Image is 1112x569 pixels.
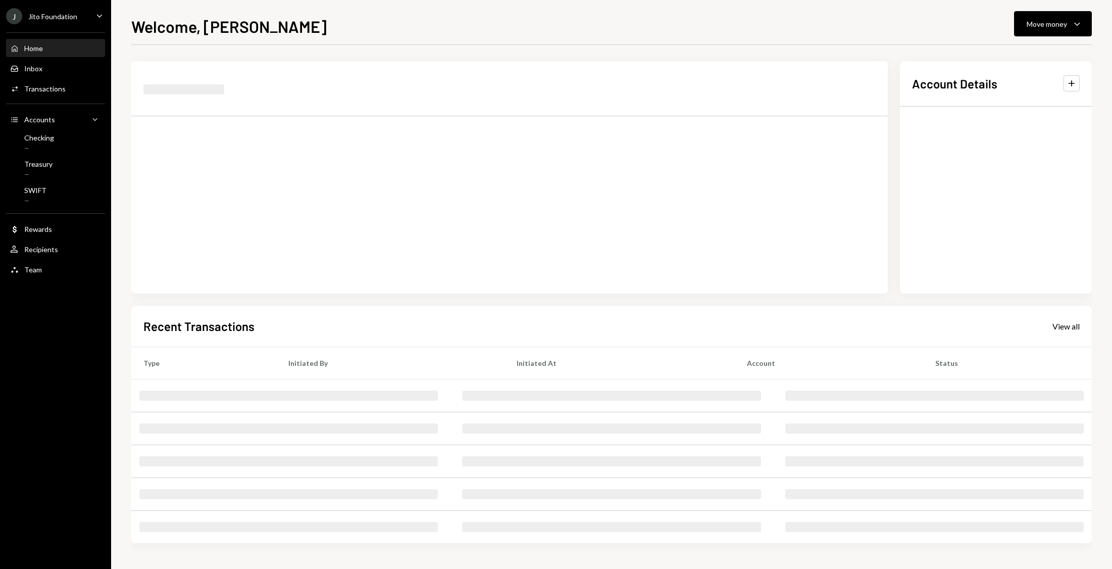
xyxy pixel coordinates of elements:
[735,347,923,379] th: Account
[6,240,105,258] a: Recipients
[1052,320,1080,331] a: View all
[1052,321,1080,331] div: View all
[6,110,105,128] a: Accounts
[504,347,735,379] th: Initiated At
[24,115,55,124] div: Accounts
[923,347,1092,379] th: Status
[6,183,105,207] a: SWIFT—
[24,133,54,142] div: Checking
[24,245,58,254] div: Recipients
[6,157,105,181] a: Treasury—
[6,8,22,24] div: J
[6,260,105,278] a: Team
[6,220,105,238] a: Rewards
[1014,11,1092,36] button: Move money
[6,39,105,57] a: Home
[24,144,54,153] div: —
[6,59,105,77] a: Inbox
[24,225,52,233] div: Rewards
[143,318,255,335] h2: Recent Transactions
[276,347,504,379] th: Initiated By
[131,347,276,379] th: Type
[1027,19,1067,29] div: Move money
[24,170,53,179] div: —
[912,75,997,92] h2: Account Details
[24,197,46,205] div: —
[24,186,46,195] div: SWIFT
[24,44,43,53] div: Home
[131,16,327,36] h1: Welcome, [PERSON_NAME]
[24,84,66,93] div: Transactions
[24,64,42,73] div: Inbox
[28,12,77,21] div: Jito Foundation
[6,130,105,155] a: Checking—
[24,160,53,168] div: Treasury
[24,265,42,274] div: Team
[6,79,105,98] a: Transactions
